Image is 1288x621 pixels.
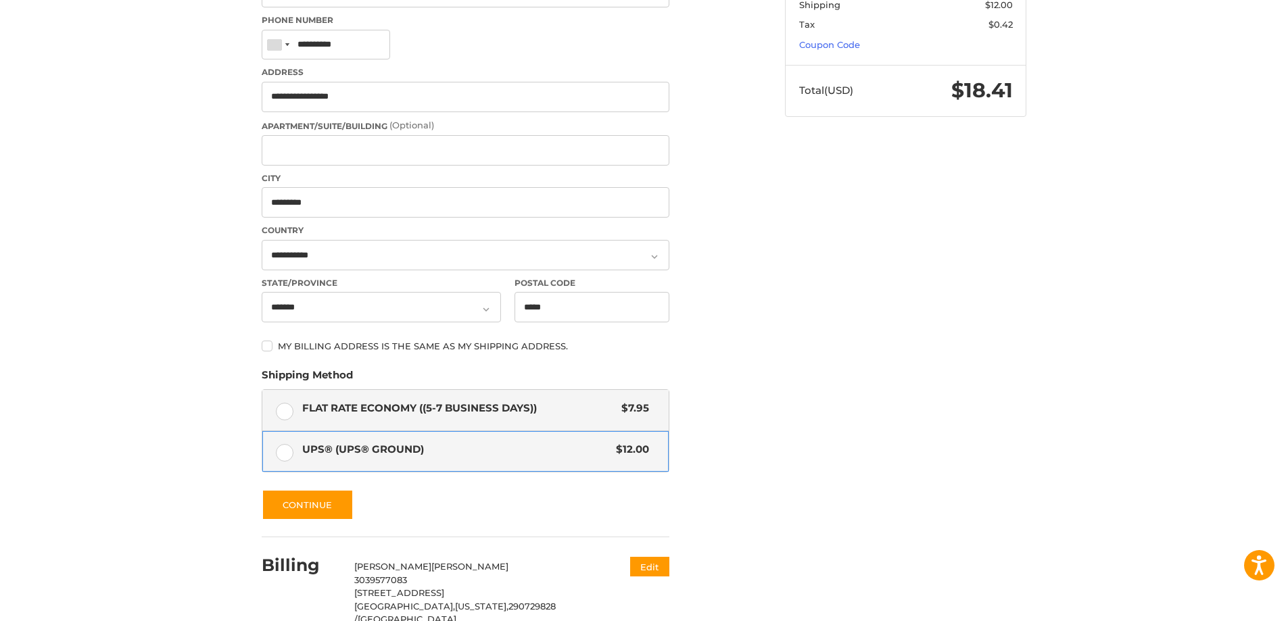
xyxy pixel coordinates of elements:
[951,78,1013,103] span: $18.41
[262,119,669,132] label: Apartment/Suite/Building
[262,66,669,78] label: Address
[262,368,353,389] legend: Shipping Method
[799,84,853,97] span: Total (USD)
[262,14,669,26] label: Phone Number
[799,19,815,30] span: Tax
[455,601,508,612] span: [US_STATE],
[262,172,669,184] label: City
[431,561,508,572] span: [PERSON_NAME]
[354,587,444,598] span: [STREET_ADDRESS]
[262,341,669,351] label: My billing address is the same as my shipping address.
[302,442,610,457] span: UPS® (UPS® Ground)
[609,442,649,457] span: $12.00
[262,555,341,576] h2: Billing
[615,401,649,416] span: $7.95
[354,561,431,572] span: [PERSON_NAME]
[799,39,860,50] a: Coupon Code
[262,277,501,289] label: State/Province
[354,574,407,585] span: 3039577083
[262,489,354,520] button: Continue
[515,277,670,289] label: Postal Code
[302,401,615,416] span: Flat Rate Economy ((5-7 Business Days))
[630,557,669,576] button: Edit
[354,601,455,612] span: [GEOGRAPHIC_DATA],
[988,19,1013,30] span: $0.42
[262,224,669,237] label: Country
[389,120,434,130] small: (Optional)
